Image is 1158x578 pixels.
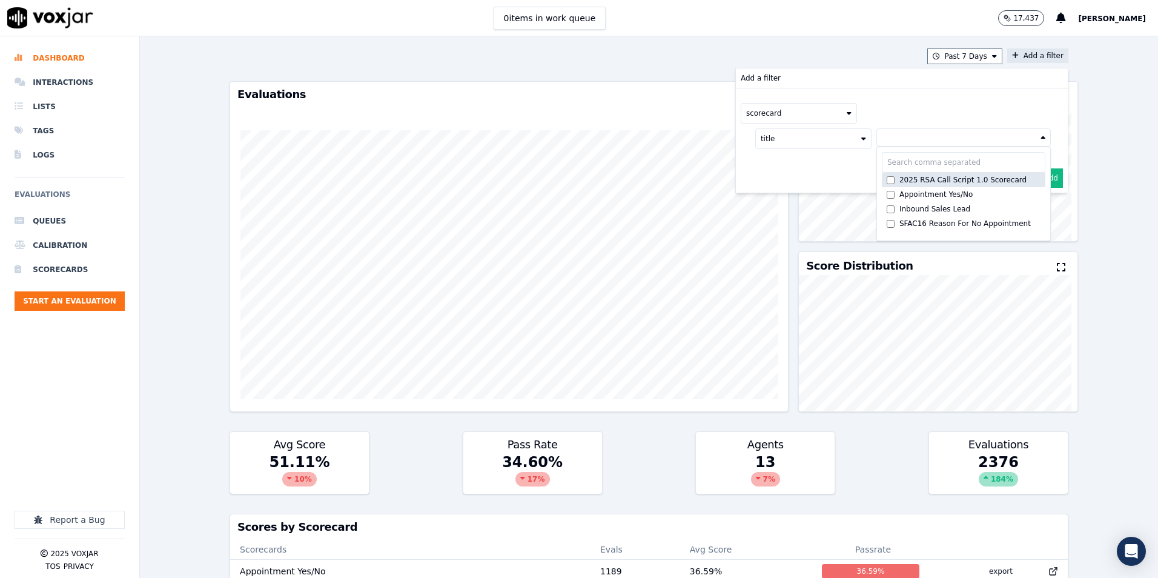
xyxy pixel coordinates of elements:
p: Add a filter [741,73,781,83]
button: scorecard [741,103,857,124]
div: 13 [696,453,835,494]
a: Scorecards [15,257,125,282]
p: 17,437 [1013,13,1039,23]
div: Inbound Sales Lead [899,204,970,214]
h3: Evaluations [936,439,1060,450]
button: [PERSON_NAME] [1078,11,1158,25]
button: Report a Bug [15,511,125,529]
div: 34.60 % [463,453,602,494]
button: Add a filterAdd a filter scorecard title 2025 RSA Call Script 1.0 Scorecard Appointment Yes/No In... [1007,48,1068,63]
input: Inbound Sales Lead [887,205,895,213]
th: Evals [591,540,680,559]
a: Dashboard [15,46,125,70]
th: Passrate [812,540,934,559]
a: Logs [15,143,125,167]
a: Interactions [15,70,125,95]
button: title [755,128,872,149]
h3: Evaluations [237,89,781,100]
a: Tags [15,119,125,143]
button: 17,437 [998,10,1044,26]
a: Lists [15,95,125,119]
div: 17 % [515,472,550,487]
div: Appointment Yes/No [899,190,973,199]
button: Privacy [64,562,94,571]
h3: Agents [703,439,827,450]
div: SFAC16 Reason For No Appointment [899,219,1031,228]
button: 17,437 [998,10,1056,26]
h6: Evaluations [15,187,125,209]
div: 2025 RSA Call Script 1.0 Scorecard [899,175,1027,185]
div: 51.11 % [230,453,369,494]
div: 2376 [929,453,1068,494]
img: voxjar logo [7,7,93,28]
a: Calibration [15,233,125,257]
input: SFAC16 Reason For No Appointment [887,220,895,228]
button: 0items in work queue [494,7,606,30]
button: Add [1039,168,1063,188]
input: Appointment Yes/No [887,191,895,199]
th: Avg Score [680,540,812,559]
a: Queues [15,209,125,233]
p: 2025 Voxjar [50,549,98,559]
div: Open Intercom Messenger [1117,537,1146,566]
button: TOS [45,562,60,571]
h3: Avg Score [237,439,362,450]
h3: Scores by Scorecard [237,522,1060,533]
input: 2025 RSA Call Script 1.0 Scorecard [887,176,895,184]
span: [PERSON_NAME] [1078,15,1146,23]
button: Start an Evaluation [15,291,125,311]
div: 7 % [751,472,780,487]
h3: Score Distribution [806,261,913,271]
div: 10 % [282,472,317,487]
h3: Pass Rate [471,439,595,450]
input: Search comma separated [882,152,1045,173]
th: Scorecards [230,540,591,559]
div: 184 % [979,472,1018,487]
button: Past 7 Days [927,48,1002,64]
